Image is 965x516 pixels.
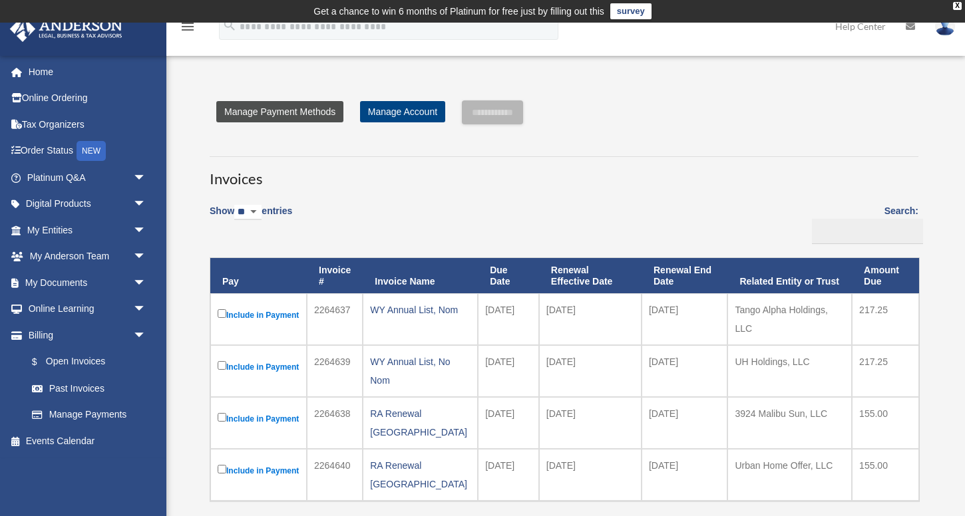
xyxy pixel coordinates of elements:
[210,156,918,190] h3: Invoices
[210,203,292,233] label: Show entries
[727,258,852,294] th: Related Entity or Trust: activate to sort column ascending
[9,59,166,85] a: Home
[218,309,226,318] input: Include in Payment
[370,404,471,442] div: RA Renewal [GEOGRAPHIC_DATA]
[478,397,539,449] td: [DATE]
[313,3,604,19] div: Get a chance to win 6 months of Platinum for free just by filling out this
[19,402,160,428] a: Manage Payments
[218,413,226,422] input: Include in Payment
[77,141,106,161] div: NEW
[19,348,153,376] a: $Open Invoices
[9,269,166,296] a: My Documentsarrow_drop_down
[6,16,126,42] img: Anderson Advisors Platinum Portal
[307,293,363,345] td: 2264637
[478,345,539,397] td: [DATE]
[852,293,919,345] td: 217.25
[307,345,363,397] td: 2264639
[9,138,166,165] a: Order StatusNEW
[807,203,918,244] label: Search:
[180,23,196,35] a: menu
[216,101,343,122] a: Manage Payment Methods
[19,375,160,402] a: Past Invoices
[9,85,166,112] a: Online Ordering
[133,217,160,244] span: arrow_drop_down
[133,269,160,297] span: arrow_drop_down
[180,19,196,35] i: menu
[642,397,728,449] td: [DATE]
[133,191,160,218] span: arrow_drop_down
[307,258,363,294] th: Invoice #: activate to sort column ascending
[370,456,471,493] div: RA Renewal [GEOGRAPHIC_DATA]
[852,345,919,397] td: 217.25
[133,164,160,192] span: arrow_drop_down
[39,354,46,370] span: $
[935,17,955,36] img: User Pic
[210,258,307,294] th: Pay: activate to sort column descending
[9,217,166,243] a: My Entitiesarrow_drop_down
[218,307,299,323] label: Include in Payment
[9,428,166,454] a: Events Calendar
[133,243,160,271] span: arrow_drop_down
[218,462,299,479] label: Include in Payment
[610,3,652,19] a: survey
[218,361,226,370] input: Include in Payment
[852,258,919,294] th: Amount Due: activate to sort column ascending
[9,322,160,348] a: Billingarrow_drop_down
[642,258,728,294] th: Renewal End Date: activate to sort column ascending
[9,111,166,138] a: Tax Organizers
[478,449,539,501] td: [DATE]
[9,191,166,217] a: Digital Productsarrow_drop_down
[307,449,363,501] td: 2264640
[370,301,471,319] div: WY Annual List, Nom
[363,258,478,294] th: Invoice Name: activate to sort column ascending
[953,2,962,10] div: close
[642,449,728,501] td: [DATE]
[133,296,160,323] span: arrow_drop_down
[478,293,539,345] td: [DATE]
[360,101,445,122] a: Manage Account
[812,219,923,244] input: Search:
[539,449,642,501] td: [DATE]
[9,296,166,322] a: Online Learningarrow_drop_down
[539,293,642,345] td: [DATE]
[539,258,642,294] th: Renewal Effective Date: activate to sort column ascending
[727,345,852,397] td: UH Holdings, LLC
[218,465,226,473] input: Include in Payment
[9,164,166,191] a: Platinum Q&Aarrow_drop_down
[642,293,728,345] td: [DATE]
[222,18,237,33] i: search
[727,449,852,501] td: Urban Home Offer, LLC
[234,205,262,220] select: Showentries
[727,397,852,449] td: 3924 Malibu Sun, LLC
[218,410,299,427] label: Include in Payment
[642,345,728,397] td: [DATE]
[9,243,166,270] a: My Anderson Teamarrow_drop_down
[307,397,363,449] td: 2264638
[852,397,919,449] td: 155.00
[539,397,642,449] td: [DATE]
[370,352,471,390] div: WY Annual List, No Nom
[539,345,642,397] td: [DATE]
[727,293,852,345] td: Tango Alpha Holdings, LLC
[218,358,299,375] label: Include in Payment
[478,258,539,294] th: Due Date: activate to sort column ascending
[133,322,160,349] span: arrow_drop_down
